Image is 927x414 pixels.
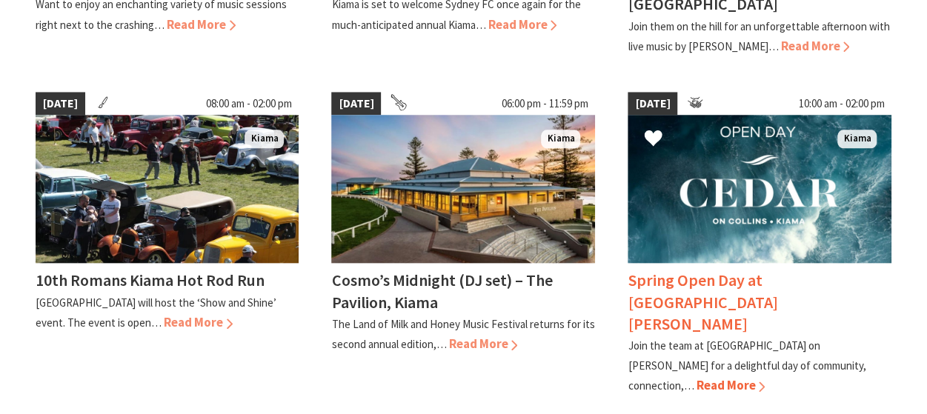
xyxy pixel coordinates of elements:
img: Hot Rod Run Kiama [36,115,299,263]
button: Click to Favourite Spring Open Day at Cedar on Collins [629,114,677,164]
span: Read More [780,38,849,54]
p: Join them on the hill for an unforgettable afternoon with live music by [PERSON_NAME]… [628,19,889,53]
span: Kiama [837,130,877,148]
span: Read More [167,16,236,33]
span: Read More [488,16,556,33]
span: Kiama [245,130,284,148]
h4: 10th Romans Kiama Hot Rod Run [36,270,265,290]
span: [DATE] [36,92,85,116]
p: The Land of Milk and Honey Music Festival returns for its second annual edition,… [331,317,594,351]
img: Land of Milk an Honey Festival [331,115,595,263]
span: 06:00 pm - 11:59 pm [494,92,595,116]
span: 10:00 am - 02:00 pm [791,92,891,116]
a: [DATE] 06:00 pm - 11:59 pm Land of Milk an Honey Festival Kiama Cosmo’s Midnight (DJ set) – The P... [331,92,595,396]
span: [DATE] [628,92,677,116]
span: 08:00 am - 02:00 pm [198,92,299,116]
span: Read More [164,314,233,330]
span: [DATE] [331,92,381,116]
span: Kiama [541,130,580,148]
span: Read More [448,335,517,352]
a: [DATE] 10:00 am - 02:00 pm Kiama Spring Open Day at [GEOGRAPHIC_DATA][PERSON_NAME] Join the team ... [628,92,891,396]
h4: Spring Open Day at [GEOGRAPHIC_DATA][PERSON_NAME] [628,270,777,333]
span: Read More [696,377,765,393]
p: [GEOGRAPHIC_DATA] will host the ‘Show and Shine’ event. The event is open… [36,296,276,330]
a: [DATE] 08:00 am - 02:00 pm Hot Rod Run Kiama Kiama 10th Romans Kiama Hot Rod Run [GEOGRAPHIC_DATA... [36,92,299,396]
p: Join the team at [GEOGRAPHIC_DATA] on [PERSON_NAME] for a delightful day of community, connection,… [628,338,865,393]
h4: Cosmo’s Midnight (DJ set) – The Pavilion, Kiama [331,270,552,312]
